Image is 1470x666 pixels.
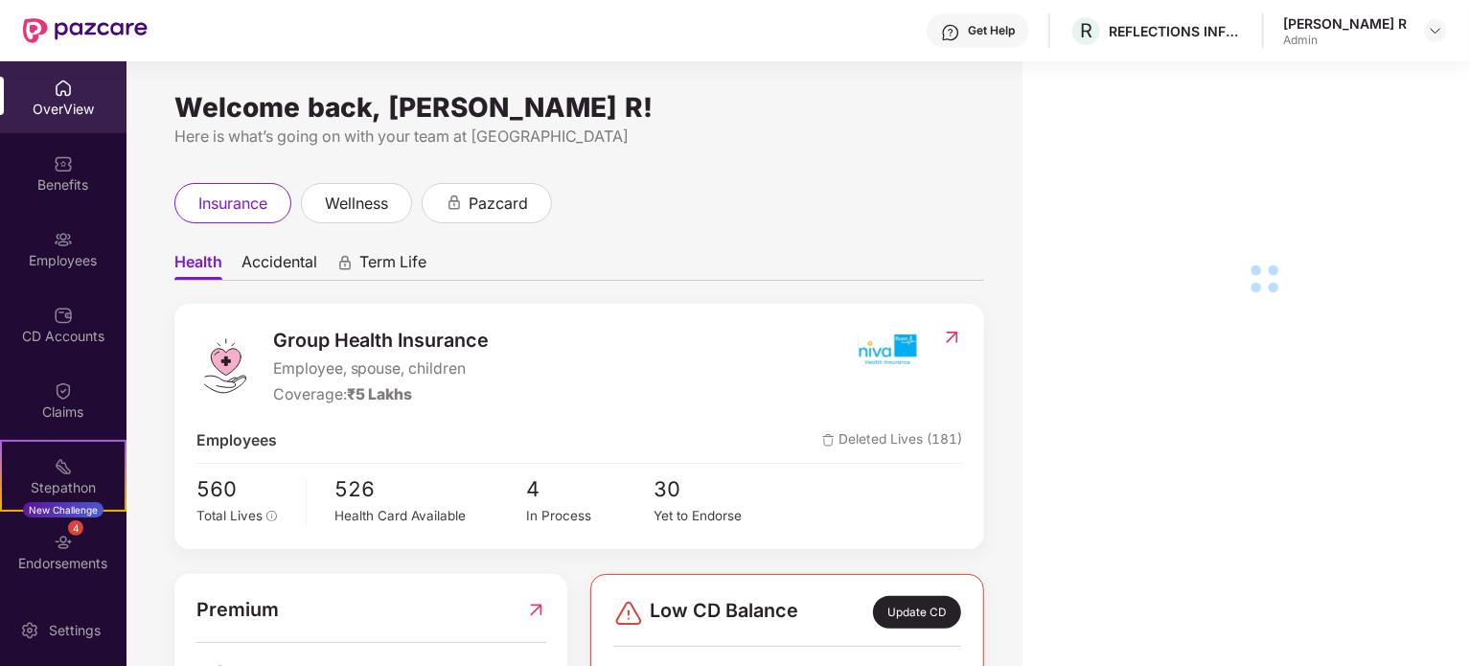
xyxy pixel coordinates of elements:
div: Welcome back, [PERSON_NAME] R! [174,100,984,115]
div: animation [336,254,354,271]
img: svg+xml;base64,PHN2ZyBpZD0iQ2xhaW0iIHhtbG5zPSJodHRwOi8vd3d3LnczLm9yZy8yMDAwL3N2ZyIgd2lkdGg9IjIwIi... [54,381,73,401]
div: Update CD [873,596,961,629]
span: Accidental [241,252,317,280]
div: animation [446,194,463,211]
img: logo [196,337,254,395]
div: Settings [43,621,106,640]
img: svg+xml;base64,PHN2ZyBpZD0iRW5kb3JzZW1lbnRzIiB4bWxucz0iaHR0cDovL3d3dy53My5vcmcvMjAwMC9zdmciIHdpZH... [54,533,73,552]
div: Health Card Available [335,506,527,526]
div: Here is what’s going on with your team at [GEOGRAPHIC_DATA] [174,125,984,149]
img: insurerIcon [851,326,923,374]
img: svg+xml;base64,PHN2ZyBpZD0iSGVscC0zMngzMiIgeG1sbnM9Imh0dHA6Ly93d3cudzMub3JnLzIwMDAvc3ZnIiB3aWR0aD... [941,23,960,42]
img: svg+xml;base64,PHN2ZyBpZD0iRHJvcGRvd24tMzJ4MzIiIHhtbG5zPSJodHRwOi8vd3d3LnczLm9yZy8yMDAwL3N2ZyIgd2... [1428,23,1443,38]
span: insurance [198,192,267,216]
span: Deleted Lives (181) [822,429,962,453]
div: 4 [68,520,83,536]
span: 560 [196,473,292,506]
img: svg+xml;base64,PHN2ZyBpZD0iQ0RfQWNjb3VudHMiIGRhdGEtbmFtZT0iQ0QgQWNjb3VudHMiIHhtbG5zPSJodHRwOi8vd3... [54,306,73,325]
span: 4 [526,473,654,506]
img: svg+xml;base64,PHN2ZyBpZD0iRGFuZ2VyLTMyeDMyIiB4bWxucz0iaHR0cDovL3d3dy53My5vcmcvMjAwMC9zdmciIHdpZH... [613,598,644,629]
span: Term Life [359,252,426,280]
img: RedirectIcon [942,328,962,347]
span: Health [174,252,222,280]
img: deleteIcon [822,434,835,447]
span: Premium [196,595,279,625]
img: New Pazcare Logo [23,18,148,43]
img: svg+xml;base64,PHN2ZyB4bWxucz0iaHR0cDovL3d3dy53My5vcmcvMjAwMC9zdmciIHdpZHRoPSIyMSIgaGVpZ2h0PSIyMC... [54,457,73,476]
span: Total Lives [196,508,263,523]
span: Employee, spouse, children [273,357,490,381]
span: R [1080,19,1092,42]
span: Employees [196,429,277,453]
span: ₹5 Lakhs [347,385,413,403]
div: Coverage: [273,383,490,407]
span: 30 [655,473,782,506]
img: svg+xml;base64,PHN2ZyBpZD0iQmVuZWZpdHMiIHhtbG5zPSJodHRwOi8vd3d3LnczLm9yZy8yMDAwL3N2ZyIgd2lkdGg9Ij... [54,154,73,173]
span: info-circle [266,511,278,522]
div: Admin [1283,33,1407,48]
span: pazcard [469,192,528,216]
span: 526 [335,473,527,506]
div: Yet to Endorse [655,506,782,526]
div: New Challenge [23,502,103,517]
div: [PERSON_NAME] R [1283,14,1407,33]
div: REFLECTIONS INFOSYSTEMS PRIVATE LIMITED [1109,22,1243,40]
img: svg+xml;base64,PHN2ZyBpZD0iU2V0dGluZy0yMHgyMCIgeG1sbnM9Imh0dHA6Ly93d3cudzMub3JnLzIwMDAvc3ZnIiB3aW... [20,621,39,640]
span: Group Health Insurance [273,326,490,356]
div: In Process [526,506,654,526]
img: svg+xml;base64,PHN2ZyBpZD0iSG9tZSIgeG1sbnM9Imh0dHA6Ly93d3cudzMub3JnLzIwMDAvc3ZnIiB3aWR0aD0iMjAiIG... [54,79,73,98]
div: Stepathon [2,478,125,497]
img: svg+xml;base64,PHN2ZyBpZD0iRW1wbG95ZWVzIiB4bWxucz0iaHR0cDovL3d3dy53My5vcmcvMjAwMC9zdmciIHdpZHRoPS... [54,230,73,249]
span: Low CD Balance [650,596,798,629]
img: RedirectIcon [526,595,546,625]
span: wellness [325,192,388,216]
div: Get Help [968,23,1015,38]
